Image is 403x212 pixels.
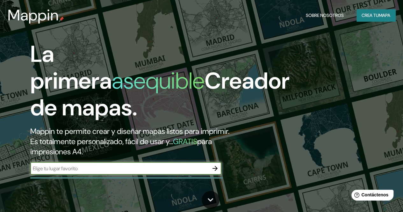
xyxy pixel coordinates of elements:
[346,187,396,205] iframe: Lanzador de widgets de ayuda
[30,66,290,122] font: Creador de mapas.
[356,9,395,21] button: Crea tumapa
[303,9,346,21] button: Sobre nosotros
[30,136,212,157] font: para impresiones A4.
[30,126,229,136] font: Mappin te permite crear y diseñar mapas listos para imprimir.
[173,136,197,146] font: GRATIS
[362,12,379,18] font: Crea tu
[30,39,112,96] font: La primera
[379,12,390,18] font: mapa
[8,5,59,25] font: Mappin
[30,165,209,172] input: Elige tu lugar favorito
[30,136,173,146] font: Es totalmente personalizado, fácil de usar y...
[59,17,64,22] img: pin de mapeo
[306,12,344,18] font: Sobre nosotros
[112,66,205,96] font: asequible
